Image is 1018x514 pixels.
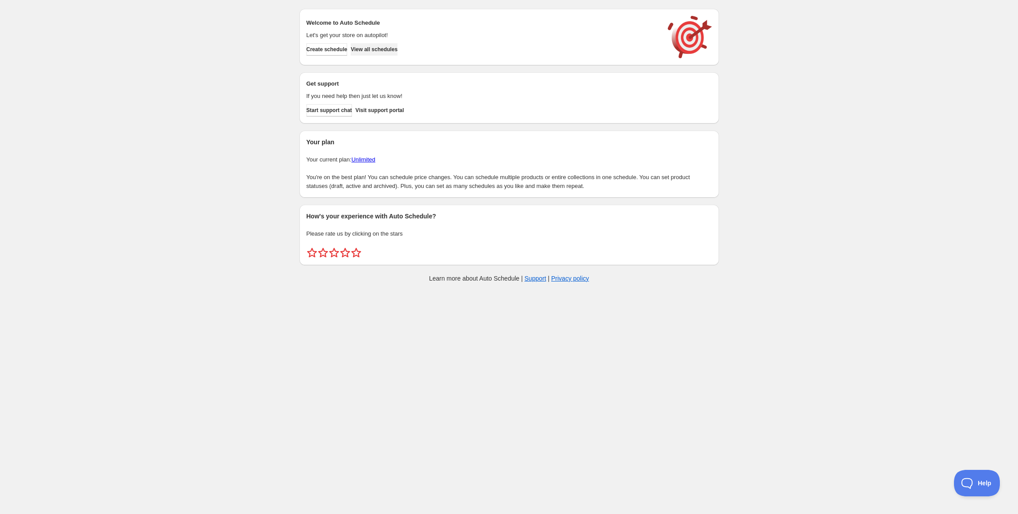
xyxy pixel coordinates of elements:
span: View all schedules [351,46,397,53]
p: Your current plan: [307,155,712,164]
p: You're on the best plan! You can schedule price changes. You can schedule multiple products or en... [307,173,712,191]
p: Let's get your store on autopilot! [307,31,659,40]
iframe: Toggle Customer Support [954,470,1000,496]
button: Create schedule [307,43,348,56]
h2: Get support [307,79,659,88]
a: Start support chat [307,104,352,116]
a: Support [525,275,546,282]
p: If you need help then just let us know! [307,92,659,101]
a: Unlimited [352,156,375,163]
h2: Your plan [307,138,712,146]
a: Privacy policy [551,275,589,282]
button: View all schedules [351,43,397,56]
h2: How's your experience with Auto Schedule? [307,212,712,221]
p: Please rate us by clicking on the stars [307,229,712,238]
a: Visit support portal [356,104,404,116]
span: Start support chat [307,107,352,114]
span: Visit support portal [356,107,404,114]
h2: Welcome to Auto Schedule [307,19,659,27]
p: Learn more about Auto Schedule | | [429,274,589,283]
span: Create schedule [307,46,348,53]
